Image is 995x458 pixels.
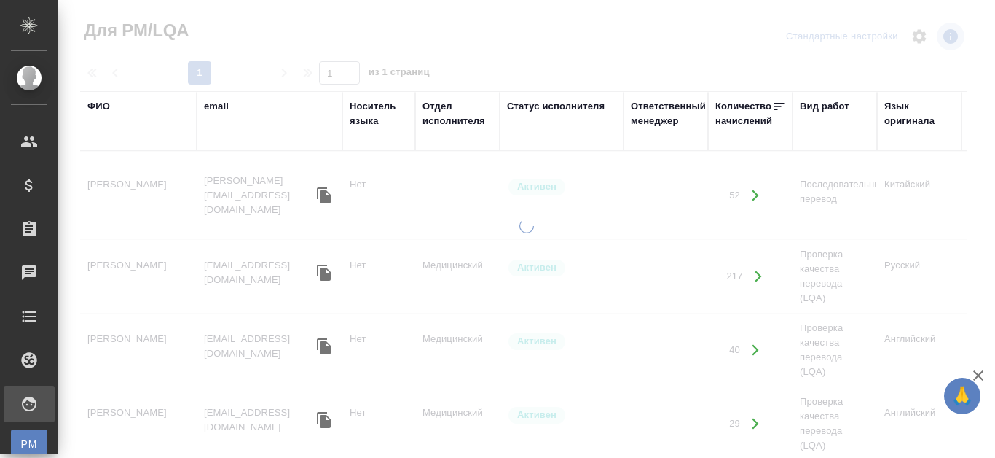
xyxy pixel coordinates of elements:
[313,185,335,206] button: Скопировать
[741,181,771,211] button: Открыть работы
[204,99,229,114] div: email
[350,99,408,128] div: Носитель языка
[422,99,492,128] div: Отдел исполнителя
[744,262,774,292] button: Открыть работы
[800,99,849,114] div: Вид работ
[944,378,980,414] button: 🙏
[741,409,771,439] button: Открыть работы
[631,99,706,128] div: Ответственный менеджер
[18,437,40,451] span: PM
[313,335,335,357] button: Скопировать
[87,99,110,114] div: ФИО
[715,99,772,128] div: Количество начислений
[313,409,335,431] button: Скопировать
[507,99,605,114] div: Статус исполнителя
[950,381,975,411] span: 🙏
[741,335,771,365] button: Открыть работы
[313,262,335,284] button: Скопировать
[884,99,954,128] div: Язык оригинала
